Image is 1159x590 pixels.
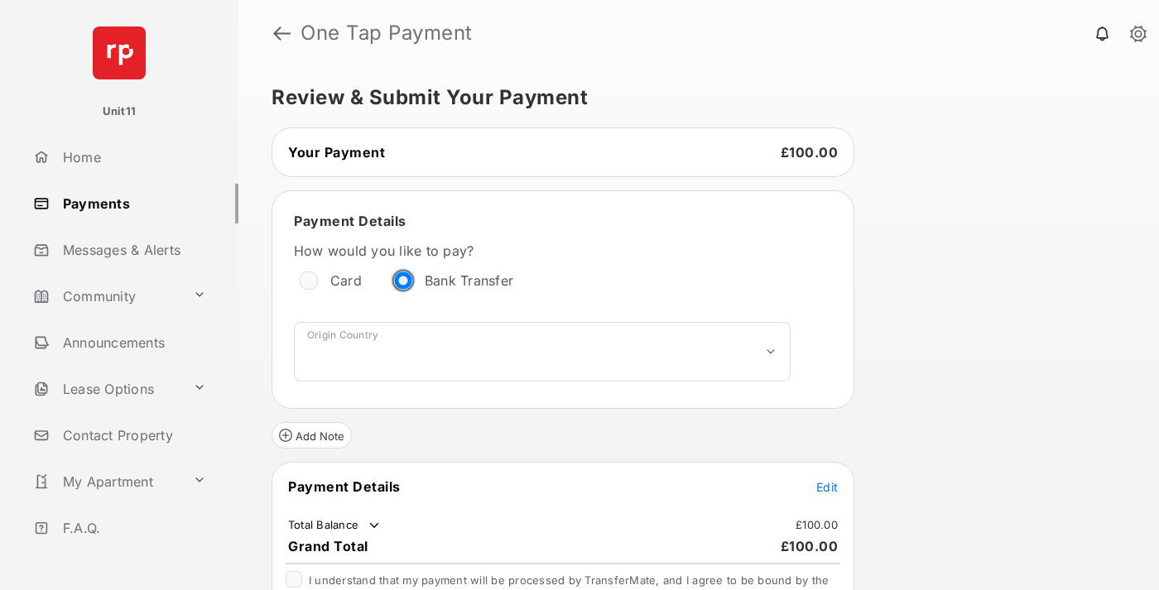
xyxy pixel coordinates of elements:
a: Messages & Alerts [26,230,238,270]
p: Unit11 [103,103,137,120]
a: Home [26,137,238,177]
a: Lease Options [26,369,186,409]
span: Payment Details [288,478,401,495]
span: Edit [816,480,838,494]
a: Community [26,276,186,316]
button: Add Note [272,422,352,448]
label: Card [330,272,362,289]
span: Payment Details [294,213,406,229]
td: £100.00 [795,517,839,532]
span: Your Payment [288,144,385,161]
button: Edit [816,478,838,495]
span: £100.00 [781,538,839,554]
a: F.A.Q. [26,508,238,548]
td: Total Balance [287,517,382,534]
a: Contact Property [26,415,238,455]
label: How would you like to pay? [294,242,791,259]
span: Grand Total [288,538,368,554]
label: Bank Transfer [425,272,513,289]
h5: Review & Submit Your Payment [272,88,1113,108]
a: My Apartment [26,462,186,501]
img: svg+xml;base64,PHN2ZyB4bWxucz0iaHR0cDovL3d3dy53My5vcmcvMjAwMC9zdmciIHdpZHRoPSI2NCIgaGVpZ2h0PSI2NC... [93,26,146,79]
a: Announcements [26,323,238,362]
a: Payments [26,184,238,223]
strong: One Tap Payment [301,23,473,43]
span: £100.00 [781,144,839,161]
